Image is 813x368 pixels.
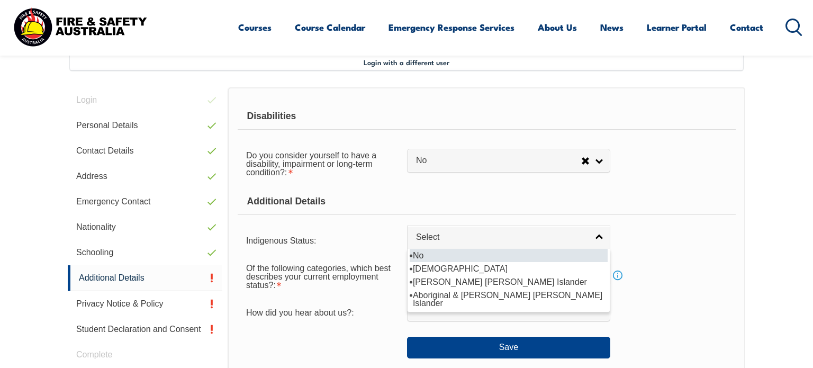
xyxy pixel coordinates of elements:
a: Address [68,164,222,189]
a: Privacy Notice & Policy [68,291,222,317]
a: Contact [730,13,763,41]
button: Save [407,337,610,358]
div: Additional Details [238,189,736,215]
a: Additional Details [68,265,222,291]
a: Personal Details [68,113,222,138]
li: No [410,249,608,262]
span: How did you hear about us?: [246,308,354,317]
a: Contact Details [68,138,222,164]
a: Schooling [68,240,222,265]
span: Login with a different user [364,58,449,66]
a: News [600,13,624,41]
a: Info [610,268,625,283]
span: Indigenous Status: [246,236,317,245]
li: Aboriginal & [PERSON_NAME] [PERSON_NAME] Islander [410,289,608,310]
a: Learner Portal [647,13,707,41]
div: Disabilities [238,103,736,130]
span: Do you consider yourself to have a disability, impairment or long-term condition?: [246,151,376,177]
a: Student Declaration and Consent [68,317,222,342]
a: Course Calendar [295,13,365,41]
div: Do you consider yourself to have a disability, impairment or long-term condition? is required. [238,144,407,182]
a: Emergency Response Services [389,13,514,41]
span: Select [416,232,588,243]
li: [PERSON_NAME] [PERSON_NAME] Islander [410,275,608,289]
li: [DEMOGRAPHIC_DATA] [410,262,608,275]
span: Of the following categories, which best describes your current employment status?: [246,264,391,290]
a: Emergency Contact [68,189,222,214]
span: No [416,155,581,166]
a: Courses [238,13,272,41]
div: Of the following categories, which best describes your current employment status? is required. [238,256,407,294]
a: Nationality [68,214,222,240]
a: About Us [538,13,577,41]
